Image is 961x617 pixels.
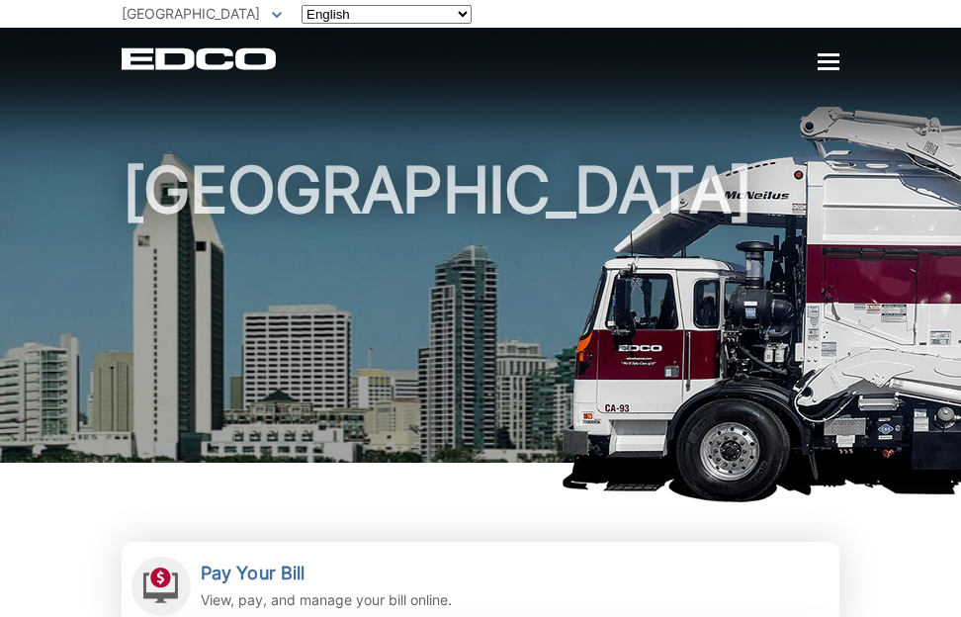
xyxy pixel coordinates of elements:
[122,5,260,22] span: [GEOGRAPHIC_DATA]
[201,589,452,611] p: View, pay, and manage your bill online.
[302,5,472,24] select: Select a language
[122,158,839,472] h1: [GEOGRAPHIC_DATA]
[122,47,279,70] a: EDCD logo. Return to the homepage.
[201,563,452,584] h2: Pay Your Bill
